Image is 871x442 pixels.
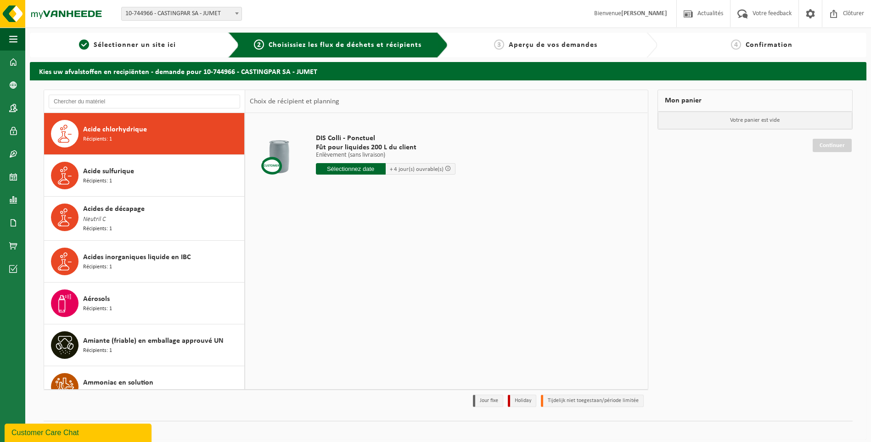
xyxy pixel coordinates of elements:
[83,204,145,215] span: Acides de décapage
[83,215,106,225] span: Neutril C
[813,139,852,152] a: Continuer
[83,263,112,272] span: Récipients: 1
[30,62,866,80] h2: Kies uw afvalstoffen en recipiënten - demande pour 10-744966 - CASTINGPAR SA - JUMET
[657,90,853,112] div: Mon panier
[83,305,112,313] span: Récipients: 1
[509,41,597,49] span: Aperçu de vos demandes
[44,283,245,324] button: Aérosols Récipients: 1
[121,7,242,21] span: 10-744966 - CASTINGPAR SA - JUMET
[44,113,245,155] button: Acide chlorhydrique Récipients: 1
[5,422,153,442] iframe: chat widget
[83,388,112,397] span: Récipients: 1
[508,395,536,407] li: Holiday
[79,40,89,50] span: 1
[473,395,503,407] li: Jour fixe
[94,41,176,49] span: Sélectionner un site ici
[122,7,242,20] span: 10-744966 - CASTINGPAR SA - JUMET
[621,10,667,17] strong: [PERSON_NAME]
[83,225,112,233] span: Récipients: 1
[83,135,112,144] span: Récipients: 1
[83,335,224,346] span: Amiante (friable) en emballage approuvé UN
[316,163,386,175] input: Sélectionnez date
[34,40,221,51] a: 1Sélectionner un site ici
[83,294,110,305] span: Aérosols
[254,40,264,50] span: 2
[83,124,147,135] span: Acide chlorhydrique
[494,40,504,50] span: 3
[83,377,153,388] span: Ammoniac en solution
[269,41,421,49] span: Choisissiez les flux de déchets et récipients
[390,166,444,172] span: + 4 jour(s) ouvrable(s)
[44,241,245,283] button: Acides inorganiques liquide en IBC Récipients: 1
[316,143,455,152] span: Fût pour liquides 200 L du client
[44,366,245,408] button: Ammoniac en solution Récipients: 1
[44,197,245,241] button: Acides de décapage Neutril C Récipients: 1
[83,346,112,355] span: Récipients: 1
[731,40,741,50] span: 4
[316,152,455,159] p: Enlèvement (sans livraison)
[541,395,644,407] li: Tijdelijk niet toegestaan/période limitée
[83,166,134,177] span: Acide sulfurique
[316,134,455,143] span: DIS Colli - Ponctuel
[49,95,240,108] input: Chercher du matériel
[658,112,853,129] p: Votre panier est vide
[245,90,344,113] div: Choix de récipient et planning
[83,177,112,186] span: Récipients: 1
[83,252,191,263] span: Acides inorganiques liquide en IBC
[746,41,792,49] span: Confirmation
[44,155,245,197] button: Acide sulfurique Récipients: 1
[44,324,245,366] button: Amiante (friable) en emballage approuvé UN Récipients: 1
